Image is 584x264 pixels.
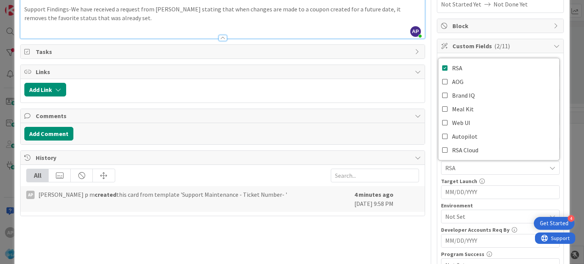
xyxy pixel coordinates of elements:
b: created [95,191,116,198]
input: MM/DD/YYYY [445,234,555,247]
div: 4 [568,215,574,222]
span: AP [410,26,421,37]
span: RSA [452,62,462,74]
div: Ap [26,191,35,199]
span: Web UI [452,117,470,128]
div: [DATE] 9:58 PM [354,190,419,208]
span: Links [36,67,411,76]
a: RSA [438,61,559,75]
span: Brand IQ [452,90,475,101]
a: Brand IQ [438,89,559,102]
span: RSA Cloud [452,144,478,156]
b: 4 minutes ago [354,191,394,198]
a: AOG [438,75,559,89]
a: RSA Cloud [438,143,559,157]
span: Tasks [36,47,411,56]
div: Program Success [441,251,560,257]
a: Meal Kit [438,102,559,116]
span: Custom Fields [452,41,550,51]
span: Support [16,1,35,10]
div: Open Get Started checklist, remaining modules: 4 [534,217,574,230]
span: Autopilot [452,131,478,142]
div: Get Started [540,220,568,227]
p: Support Findings-We have received a request from [PERSON_NAME] stating that when changes are made... [24,5,421,22]
div: Environment [441,203,560,208]
span: [PERSON_NAME] p m this card from template 'Support Maintenance - Ticket Number- ' [38,190,287,199]
span: RSA [445,163,546,172]
span: Meal Kit [452,103,474,115]
div: All [27,169,49,182]
span: Block [452,21,550,30]
span: ( 2/11 ) [494,42,510,50]
button: Add Link [24,83,66,96]
label: Client [441,57,456,64]
a: Autopilot [438,130,559,143]
a: Web UI [438,116,559,130]
div: Target Launch [441,179,560,184]
input: Search... [331,169,419,182]
span: AOG [452,76,463,87]
input: MM/DD/YYYY [445,186,555,199]
span: History [36,153,411,162]
span: Comments [36,111,411,120]
span: Not Set [445,212,546,221]
button: Add Comment [24,127,73,141]
div: Developer Accounts Req By [441,227,560,232]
